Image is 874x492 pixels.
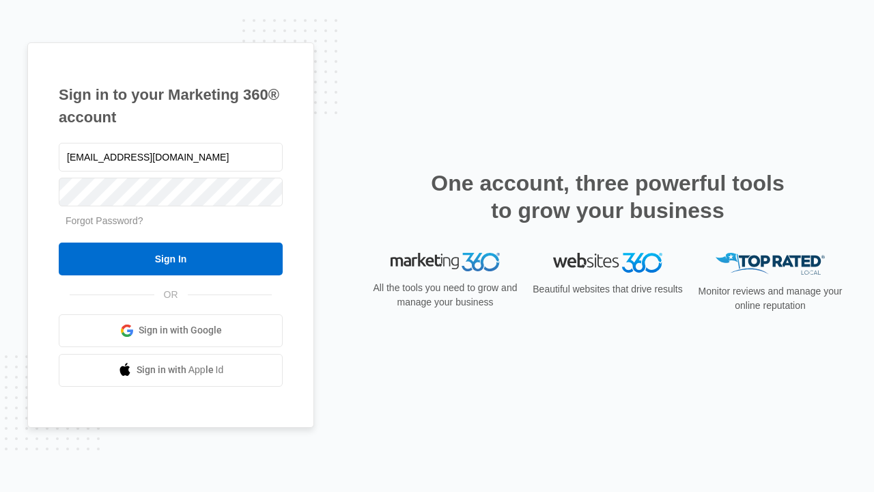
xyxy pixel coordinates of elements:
[553,253,662,273] img: Websites 360
[531,282,684,297] p: Beautiful websites that drive results
[427,169,789,224] h2: One account, three powerful tools to grow your business
[139,323,222,338] span: Sign in with Google
[391,253,500,272] img: Marketing 360
[59,143,283,172] input: Email
[716,253,825,275] img: Top Rated Local
[369,281,522,310] p: All the tools you need to grow and manage your business
[59,83,283,128] h1: Sign in to your Marketing 360® account
[694,284,847,313] p: Monitor reviews and manage your online reputation
[59,354,283,387] a: Sign in with Apple Id
[59,314,283,347] a: Sign in with Google
[137,363,224,377] span: Sign in with Apple Id
[66,215,143,226] a: Forgot Password?
[154,288,188,302] span: OR
[59,243,283,275] input: Sign In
